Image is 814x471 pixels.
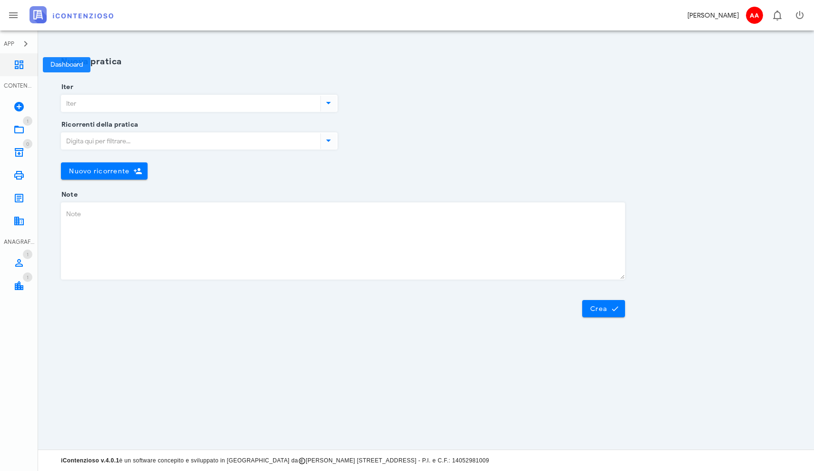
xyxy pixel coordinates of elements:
[4,238,34,246] div: ANAGRAFICA
[61,55,625,68] h1: Nuova pratica
[743,4,765,27] button: AA
[746,7,763,24] span: AA
[4,81,34,90] div: CONTENZIOSO
[59,82,73,92] label: Iter
[765,4,788,27] button: Distintivo
[61,133,318,149] input: Digita qui per filtrare...
[687,10,739,20] div: [PERSON_NAME]
[23,272,32,282] span: Distintivo
[61,95,318,111] input: Iter
[23,139,32,149] span: Distintivo
[59,120,138,130] label: Ricorrenti della pratica
[27,118,29,124] span: 1
[61,162,148,180] button: Nuovo ricorrente
[590,304,617,313] span: Crea
[27,274,29,281] span: 1
[59,190,78,200] label: Note
[61,457,119,464] strong: iContenzioso v.4.0.1
[582,300,625,317] button: Crea
[69,167,129,175] span: Nuovo ricorrente
[26,141,29,147] span: 0
[23,250,32,259] span: Distintivo
[30,6,113,23] img: logo-text-2x.png
[23,116,32,126] span: Distintivo
[27,251,29,258] span: 1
